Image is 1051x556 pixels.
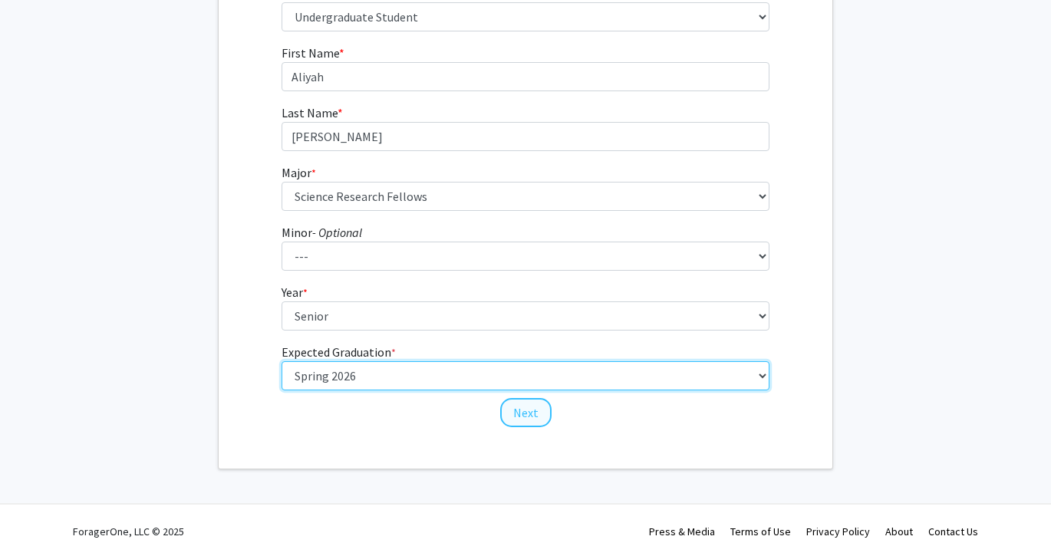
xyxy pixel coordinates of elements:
[885,525,913,538] a: About
[282,163,316,182] label: Major
[282,223,362,242] label: Minor
[730,525,791,538] a: Terms of Use
[282,45,339,61] span: First Name
[282,343,396,361] label: Expected Graduation
[282,283,308,301] label: Year
[649,525,715,538] a: Press & Media
[12,487,65,544] iframe: Chat
[500,398,552,427] button: Next
[312,225,362,240] i: - Optional
[282,105,338,120] span: Last Name
[806,525,870,538] a: Privacy Policy
[928,525,978,538] a: Contact Us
